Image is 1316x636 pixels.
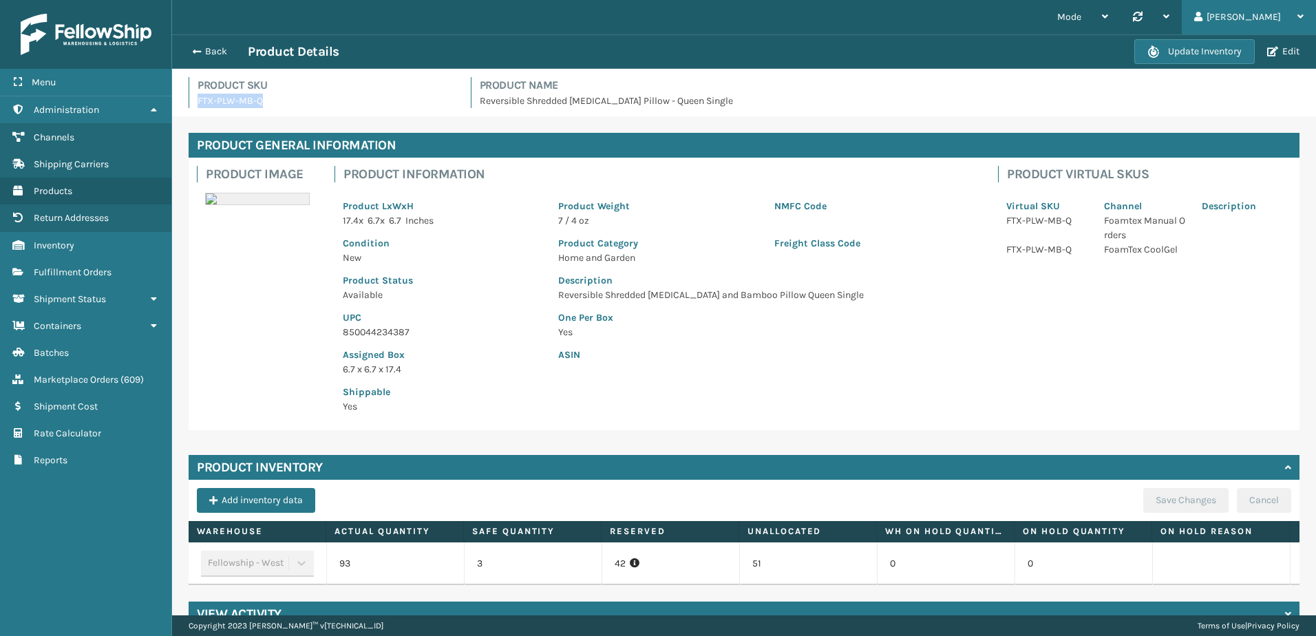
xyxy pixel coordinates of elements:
[1057,11,1081,23] span: Mode
[1104,199,1185,213] p: Channel
[368,215,385,226] span: 6.7 x
[335,525,455,538] label: Actual Quantity
[343,273,542,288] p: Product Status
[198,94,454,108] p: FTX-PLW-MB-Q
[558,348,973,362] p: ASIN
[1247,621,1299,630] a: Privacy Policy
[326,542,464,585] td: 93
[34,320,81,332] span: Containers
[34,374,118,385] span: Marketplace Orders
[774,199,973,213] p: NMFC Code
[1104,242,1185,257] p: FoamTex CoolGel
[197,606,282,622] h4: View Activity
[558,273,973,288] p: Description
[34,104,99,116] span: Administration
[248,43,339,60] h3: Product Details
[558,199,757,213] p: Product Weight
[343,199,542,213] p: Product LxWxH
[34,454,67,466] span: Reports
[558,288,973,302] p: Reversible Shredded [MEDICAL_DATA] and Bamboo Pillow Queen Single
[343,236,542,251] p: Condition
[1015,542,1152,585] td: 0
[343,251,542,265] p: New
[34,401,98,412] span: Shipment Cost
[34,240,74,251] span: Inventory
[189,133,1299,158] h4: Product General Information
[1006,213,1087,228] p: FTX-PLW-MB-Q
[205,193,310,205] img: 51104088640_40f294f443_o-scaled-700x700.jpg
[1198,615,1299,636] div: |
[464,542,602,585] td: 3
[1160,525,1281,538] label: On Hold Reason
[197,459,323,476] h4: Product Inventory
[1007,166,1291,182] h4: Product Virtual SKUs
[1202,199,1283,213] p: Description
[877,542,1015,585] td: 0
[34,158,109,170] span: Shipping Carriers
[197,525,317,538] label: Warehouse
[34,347,69,359] span: Batches
[1198,621,1245,630] a: Terms of Use
[405,215,434,226] span: Inches
[558,310,973,325] p: One Per Box
[197,488,315,513] button: Add inventory data
[34,293,106,305] span: Shipment Status
[34,427,101,439] span: Rate Calculator
[1143,488,1229,513] button: Save Changes
[343,310,542,325] p: UPC
[1104,213,1185,242] p: Foamtex Manual Orders
[480,94,1300,108] p: Reversible Shredded [MEDICAL_DATA] Pillow - Queen Single
[343,215,363,226] span: 17.4 x
[774,236,973,251] p: Freight Class Code
[1263,45,1304,58] button: Edit
[34,212,109,224] span: Return Addresses
[480,77,1300,94] h4: Product Name
[610,525,730,538] label: Reserved
[1006,242,1087,257] p: FTX-PLW-MB-Q
[885,525,1006,538] label: WH On hold quantity
[184,45,248,58] button: Back
[343,325,542,339] p: 850044234387
[34,131,74,143] span: Channels
[558,325,973,339] p: Yes
[558,236,757,251] p: Product Category
[1237,488,1291,513] button: Cancel
[1006,199,1087,213] p: Virtual SKU
[1134,39,1255,64] button: Update Inventory
[32,76,56,88] span: Menu
[558,215,589,226] span: 7 / 4 oz
[343,385,542,399] p: Shippable
[747,525,868,538] label: Unallocated
[343,348,542,362] p: Assigned Box
[739,542,877,585] td: 51
[389,215,401,226] span: 6.7
[21,14,151,55] img: logo
[343,166,981,182] h4: Product Information
[120,374,144,385] span: ( 609 )
[343,288,542,302] p: Available
[206,166,318,182] h4: Product Image
[558,251,757,265] p: Home and Garden
[189,615,383,636] p: Copyright 2023 [PERSON_NAME]™ v [TECHNICAL_ID]
[1023,525,1143,538] label: On Hold Quantity
[343,362,542,377] p: 6.7 x 6.7 x 17.4
[34,185,72,197] span: Products
[472,525,593,538] label: Safe Quantity
[343,399,542,414] p: Yes
[34,266,112,278] span: Fulfillment Orders
[198,77,454,94] h4: Product SKU
[615,557,727,571] p: 42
